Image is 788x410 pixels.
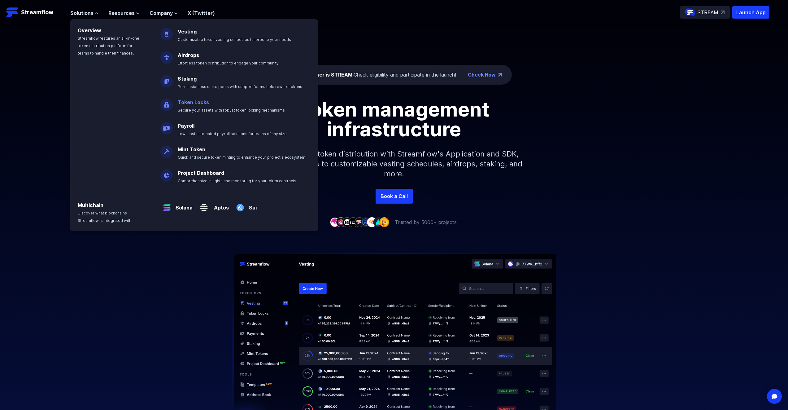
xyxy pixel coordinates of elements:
span: Resources [108,9,135,17]
img: Airdrops [160,46,173,64]
a: Vesting [178,29,197,35]
span: Comprehensive insights and monitoring for your token contracts [178,179,296,183]
img: company-7 [367,217,377,227]
span: Secure your assets with robust token locking mechanisms [178,108,285,112]
img: company-1 [330,217,340,227]
img: Payroll [160,117,173,134]
span: Quick and secure token minting to enhance your project's ecosystem [178,155,305,160]
img: Vesting [160,23,173,40]
img: company-3 [342,217,352,227]
a: Staking [178,76,197,82]
p: Simplify your token distribution with Streamflow's Application and SDK, offering access to custom... [261,139,527,189]
img: Sui [234,196,246,214]
img: top-right-arrow.svg [721,11,725,14]
div: Open Intercom Messenger [767,389,782,404]
a: X (Twitter) [188,10,215,16]
h1: Token management infrastructure [255,99,533,139]
span: Customizable token vesting schedules tailored to your needs [178,37,291,42]
img: Project Dashboard [160,164,173,182]
a: Book a Call [376,189,413,204]
img: company-8 [373,217,383,227]
a: Solana [173,199,193,211]
a: Token Locks [178,99,209,105]
a: Aptos [210,199,229,211]
span: Discover what blockchains Streamflow is integrated with [78,211,131,223]
button: Launch App [732,6,769,19]
img: Mint Token [160,141,173,158]
span: The ticker is STREAM: [299,72,354,78]
button: Solutions [70,9,98,17]
img: company-5 [355,217,364,227]
p: Streamflow [21,8,53,17]
span: Effortless token distribution to engage your community [178,61,279,65]
img: Aptos [198,196,210,214]
a: Mint Token [178,146,205,152]
a: Airdrops [178,52,199,58]
a: Check Now [468,71,496,78]
a: Overview [78,27,101,33]
span: Low-cost automated payroll solutions for teams of any size [178,131,287,136]
img: streamflow-logo-circle.png [685,7,695,17]
a: STREAM [680,6,730,19]
span: Solutions [70,9,94,17]
img: company-6 [361,217,371,227]
p: STREAM [698,9,718,16]
a: Streamflow [6,6,64,19]
span: Streamflow features an all-in-one token distribution platform for teams to handle their finances. [78,36,139,55]
a: Sui [246,199,257,211]
img: Staking [160,70,173,87]
img: company-9 [379,217,389,227]
a: Payroll [178,123,194,129]
img: Streamflow Logo [6,6,19,19]
span: Company [150,9,173,17]
span: Permissionless stake pools with support for multiple reward tokens [178,84,302,89]
a: Project Dashboard [178,170,224,176]
img: company-2 [336,217,346,227]
button: Company [150,9,178,17]
img: top-right-arrow.png [498,73,502,77]
img: Token Locks [160,94,173,111]
a: Multichain [78,202,103,208]
img: company-4 [348,217,358,227]
div: Check eligibility and participate in the launch! [299,71,456,78]
button: Resources [108,9,140,17]
img: Solana [160,196,173,214]
p: Trusted by 5000+ projects [395,218,457,226]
